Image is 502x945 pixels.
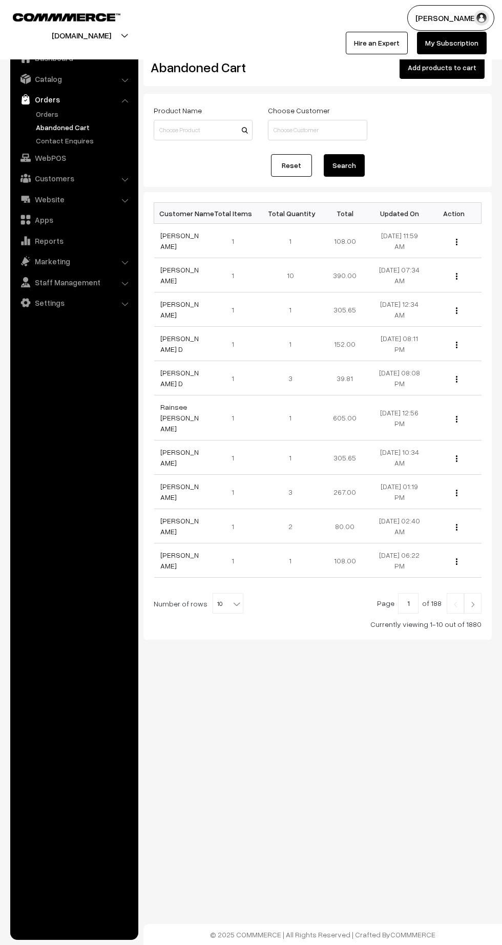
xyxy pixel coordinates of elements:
[208,327,263,361] td: 1
[263,327,318,361] td: 1
[451,601,460,607] img: Left
[263,203,318,224] th: Total Quantity
[318,203,372,224] th: Total
[208,440,263,475] td: 1
[474,10,489,26] img: user
[160,551,199,570] a: [PERSON_NAME]
[13,232,135,250] a: Reports
[427,203,482,224] th: Action
[372,395,427,440] td: [DATE] 12:56 PM
[208,203,263,224] th: Total Items
[456,342,457,348] img: Menu
[372,292,427,327] td: [DATE] 12:34 AM
[263,475,318,509] td: 3
[372,543,427,578] td: [DATE] 06:22 PM
[318,258,372,292] td: 390.00
[33,135,135,146] a: Contact Enquires
[154,598,207,609] span: Number of rows
[468,601,477,607] img: Right
[160,368,199,388] a: [PERSON_NAME] D
[263,543,318,578] td: 1
[208,543,263,578] td: 1
[318,440,372,475] td: 305.65
[372,203,427,224] th: Updated On
[143,924,502,945] footer: © 2025 COMMMERCE | All Rights Reserved | Crafted By
[16,23,147,48] button: [DOMAIN_NAME]
[456,307,457,314] img: Menu
[268,105,330,116] label: Choose Customer
[422,599,442,607] span: of 188
[154,203,209,224] th: Customer Name
[372,224,427,258] td: [DATE] 11:59 AM
[208,509,263,543] td: 1
[456,524,457,531] img: Menu
[160,265,199,285] a: [PERSON_NAME]
[318,543,372,578] td: 108.00
[13,10,102,23] a: COMMMERCE
[372,440,427,475] td: [DATE] 10:34 AM
[213,594,243,614] span: 10
[456,273,457,280] img: Menu
[407,5,494,31] button: [PERSON_NAME]
[263,395,318,440] td: 1
[318,395,372,440] td: 605.00
[372,258,427,292] td: [DATE] 07:34 AM
[13,169,135,187] a: Customers
[151,59,252,75] h2: Abandoned Cart
[13,90,135,109] a: Orders
[208,395,263,440] td: 1
[208,224,263,258] td: 1
[263,440,318,475] td: 1
[318,327,372,361] td: 152.00
[208,361,263,395] td: 1
[160,448,199,467] a: [PERSON_NAME]
[154,105,202,116] label: Product Name
[208,475,263,509] td: 1
[160,231,199,250] a: [PERSON_NAME]
[208,292,263,327] td: 1
[372,361,427,395] td: [DATE] 08:08 PM
[160,482,199,501] a: [PERSON_NAME]
[268,120,367,140] input: Choose Customer
[213,593,243,614] span: 10
[154,120,253,140] input: Choose Product
[154,619,482,629] div: Currently viewing 1-10 out of 1880
[346,32,408,54] a: Hire an Expert
[160,516,199,536] a: [PERSON_NAME]
[456,376,457,383] img: Menu
[372,475,427,509] td: [DATE] 01:19 PM
[263,224,318,258] td: 1
[417,32,487,54] a: My Subscription
[377,599,394,607] span: Page
[13,273,135,291] a: Staff Management
[263,361,318,395] td: 3
[318,224,372,258] td: 108.00
[318,361,372,395] td: 39.81
[208,258,263,292] td: 1
[13,70,135,88] a: Catalog
[33,109,135,119] a: Orders
[372,509,427,543] td: [DATE] 02:40 AM
[160,300,199,319] a: [PERSON_NAME]
[13,13,120,21] img: COMMMERCE
[263,292,318,327] td: 1
[400,56,485,79] button: Add products to cart
[160,334,199,353] a: [PERSON_NAME] D
[456,416,457,423] img: Menu
[271,154,312,177] a: Reset
[13,190,135,208] a: Website
[160,403,199,433] a: Rainsee [PERSON_NAME]
[318,475,372,509] td: 267.00
[13,211,135,229] a: Apps
[263,509,318,543] td: 2
[390,930,435,939] a: COMMMERCE
[318,509,372,543] td: 80.00
[263,258,318,292] td: 10
[13,293,135,312] a: Settings
[13,149,135,167] a: WebPOS
[372,327,427,361] td: [DATE] 08:11 PM
[456,490,457,496] img: Menu
[456,239,457,245] img: Menu
[324,154,365,177] button: Search
[318,292,372,327] td: 305.65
